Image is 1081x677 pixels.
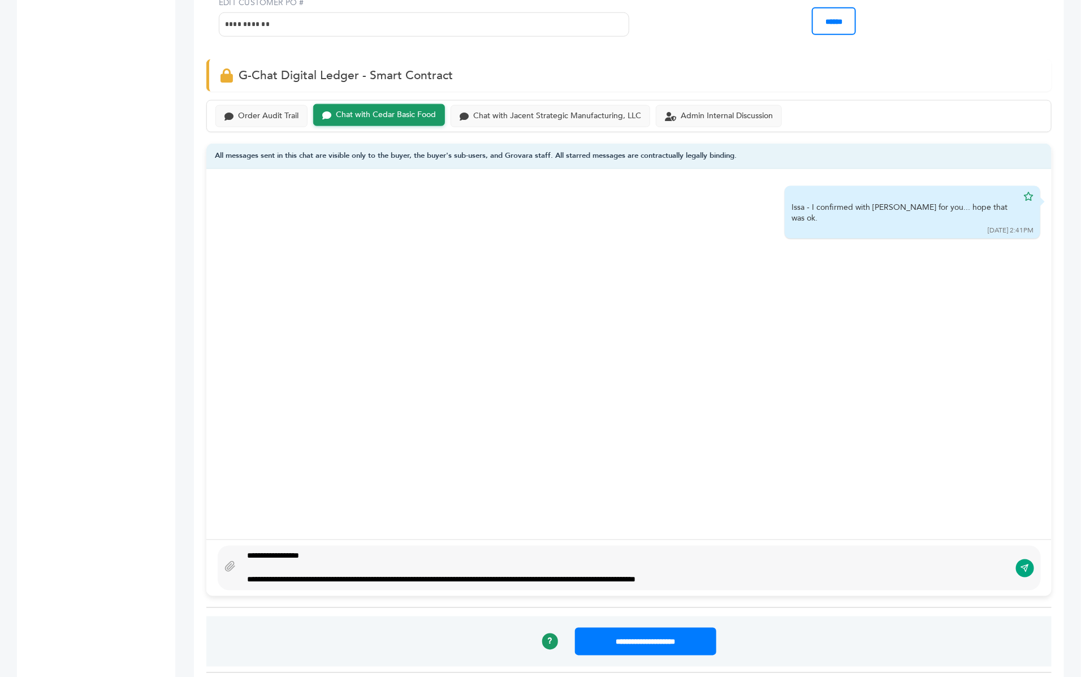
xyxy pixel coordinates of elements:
a: ? [542,633,558,649]
div: All messages sent in this chat are visible only to the buyer, the buyer's sub-users, and Grovara ... [206,144,1052,169]
div: Issa - I confirmed with [PERSON_NAME] for you... hope that was ok. [792,202,1018,224]
div: Admin Internal Discussion [681,111,773,121]
div: Chat with Cedar Basic Food [336,110,436,120]
span: G-Chat Digital Ledger - Smart Contract [239,67,453,84]
div: Order Audit Trail [238,111,299,121]
div: Chat with Jacent Strategic Manufacturing, LLC [473,111,641,121]
div: [DATE] 2:41PM [988,226,1034,235]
